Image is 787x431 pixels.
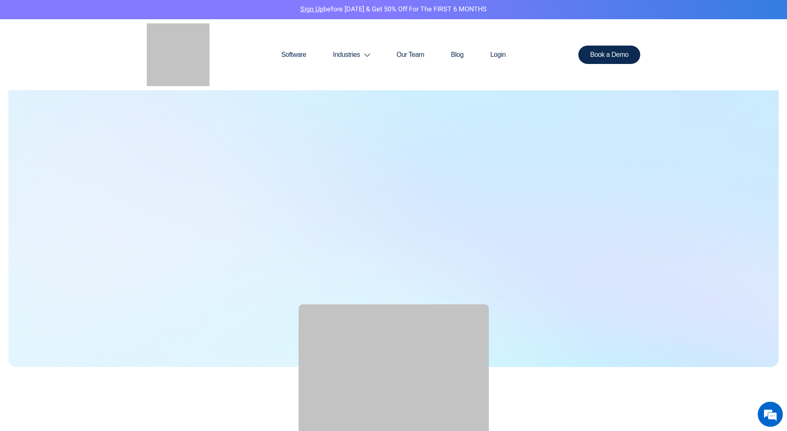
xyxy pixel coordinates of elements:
span: Book a Demo [590,51,629,58]
a: Software [268,35,319,75]
a: Blog [437,35,477,75]
a: Industries [319,35,383,75]
a: Book a Demo [578,46,640,64]
a: Login [477,35,519,75]
a: Sign Up [300,4,323,14]
p: before [DATE] & Get 50% Off for the FIRST 6 MONTHS [6,4,781,15]
a: Our Team [383,35,437,75]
